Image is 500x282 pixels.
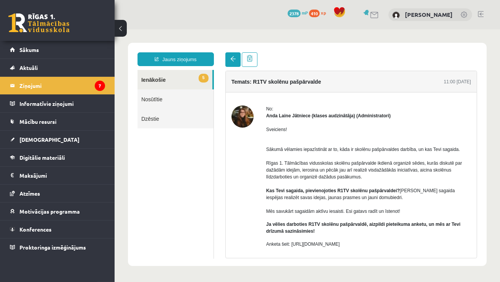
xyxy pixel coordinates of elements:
[19,136,79,143] span: [DEMOGRAPHIC_DATA]
[19,95,105,112] legend: Informatīvie ziņojumi
[117,49,207,55] h4: Temats: R1TV skolēnu pašpārvalde
[23,79,99,99] a: Dzēstie
[152,159,285,164] strong: Kas Tevi sagaida, pievienojoties R1TV skolēnu pašpārvaldei?
[309,10,320,17] span: 410
[19,226,52,233] span: Konferences
[19,244,86,251] span: Proktoringa izmēģinājums
[10,185,105,202] a: Atzīmes
[10,220,105,238] a: Konferences
[19,118,57,125] span: Mācību resursi
[288,10,308,16] a: 2378 mP
[10,113,105,130] a: Mācību resursi
[23,41,98,60] a: 5Ienākošie
[10,59,105,76] a: Aktuāli
[19,46,39,53] span: Sākums
[19,208,80,215] span: Motivācijas programma
[8,13,70,32] a: Rīgas 1. Tālmācības vidusskola
[10,149,105,166] a: Digitālie materiāli
[152,97,356,104] p: Sveiciens!
[329,49,356,56] div: 11:00 [DATE]
[19,167,105,184] legend: Maksājumi
[309,10,330,16] a: 410 xp
[10,238,105,256] a: Proktoringa izmēģinājums
[152,110,356,185] p: Sākumā vēlamies iepazīstināt ar to, kāda ir skolēnu pašpārvaldes darbība, un kas Tevi sagaida. Rī...
[19,77,105,94] legend: Ziņojumi
[23,23,99,37] a: Jauns ziņojums
[302,10,308,16] span: mP
[10,77,105,94] a: Ziņojumi7
[84,44,94,53] span: 5
[23,60,99,79] a: Nosūtītie
[152,211,356,218] p: Anketa šeit: [URL][DOMAIN_NAME]
[10,131,105,148] a: [DEMOGRAPHIC_DATA]
[10,167,105,184] a: Maksājumi
[19,154,65,161] span: Digitālie materiāli
[152,192,346,204] b: Ja vēlies darboties R1TV skolēnu pašpārvaldē, aizpildi pieteikuma anketu, un mēs ar Tevi drīzumā ...
[10,41,105,58] a: Sākums
[19,64,38,71] span: Aktuāli
[117,76,139,98] img: Anda Laine Jātniece (klases audzinātāja)
[288,10,301,17] span: 2378
[405,11,453,18] a: [PERSON_NAME]
[19,190,40,197] span: Atzīmes
[392,11,400,19] img: Adriana Ansone
[10,203,105,220] a: Motivācijas programma
[152,84,276,89] strong: Anda Laine Jātniece (klases audzinātāja) (Administratori)
[10,95,105,112] a: Informatīvie ziņojumi
[95,81,105,91] i: 7
[152,76,356,83] div: No:
[321,10,326,16] span: xp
